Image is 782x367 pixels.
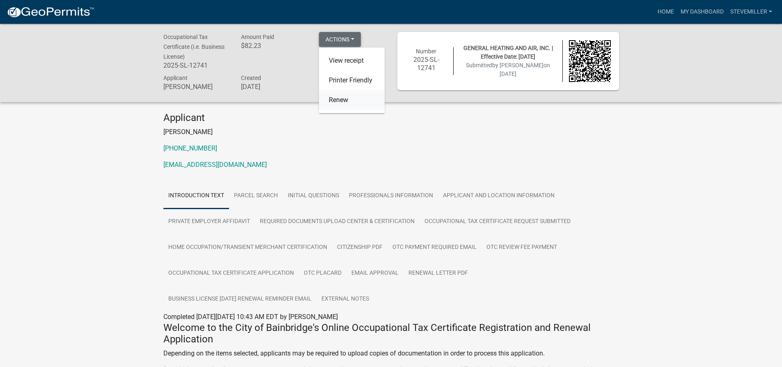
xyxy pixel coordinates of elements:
[569,40,611,82] img: QR code
[344,183,438,209] a: Professionals Information
[283,183,344,209] a: Initial Questions
[677,4,727,20] a: My Dashboard
[163,183,229,209] a: Introduction Text
[163,322,619,346] h4: Welcome to the City of Bainbridge's Online Occupational Tax Certificate Registration and Renewal ...
[163,34,225,60] span: Occupational Tax Certificate (i.e. Business License)
[241,83,307,91] h6: [DATE]
[163,62,229,69] h6: 2025-SL-12741
[420,209,576,235] a: Occupational Tax Certificate Request Submitted
[319,90,385,110] a: Renew
[241,34,274,40] span: Amount Paid
[163,235,332,261] a: Home Occupation/Transient Merchant Certification
[438,183,560,209] a: Applicant and Location Information
[241,75,261,81] span: Created
[229,183,283,209] a: Parcel search
[332,235,388,261] a: Citizenship PDF
[316,286,374,312] a: External Notes
[241,42,307,50] h6: $82.23
[319,32,361,47] button: Actions
[466,62,550,77] span: Submitted on [DATE]
[319,48,385,113] div: Actions
[463,45,553,60] span: GENERAL HEATING AND AIR, INC. | Effective Date: [DATE]
[346,260,404,287] a: Email Approval
[319,71,385,90] a: Printer Friendly
[163,127,619,137] p: [PERSON_NAME]
[163,112,619,124] h4: Applicant
[163,313,338,321] span: Completed [DATE][DATE] 10:43 AM EDT by [PERSON_NAME]
[482,235,562,261] a: OTC Review Fee Payment
[388,235,482,261] a: OTC Payment Required Email
[163,286,316,312] a: Business License [DATE] Renewal Reminder Email
[163,144,217,152] a: [PHONE_NUMBER]
[406,56,447,71] h6: 2025-SL-12741
[163,260,299,287] a: Occupational Tax Certificate Application
[163,75,188,81] span: Applicant
[163,161,267,169] a: [EMAIL_ADDRESS][DOMAIN_NAME]
[163,349,619,358] p: Depending on the items selected, applicants may be required to upload copies of documentation in ...
[492,62,544,68] span: by [PERSON_NAME]
[163,209,255,235] a: Private Employer Affidavit
[299,260,346,287] a: OTC Placard
[255,209,420,235] a: Required Documents Upload Center & Certification
[319,51,385,71] a: View receipt
[404,260,473,287] a: Renewal Letter PDF
[727,4,775,20] a: STEVEMILLER
[416,48,436,55] span: Number
[163,83,229,91] h6: [PERSON_NAME]
[654,4,677,20] a: Home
